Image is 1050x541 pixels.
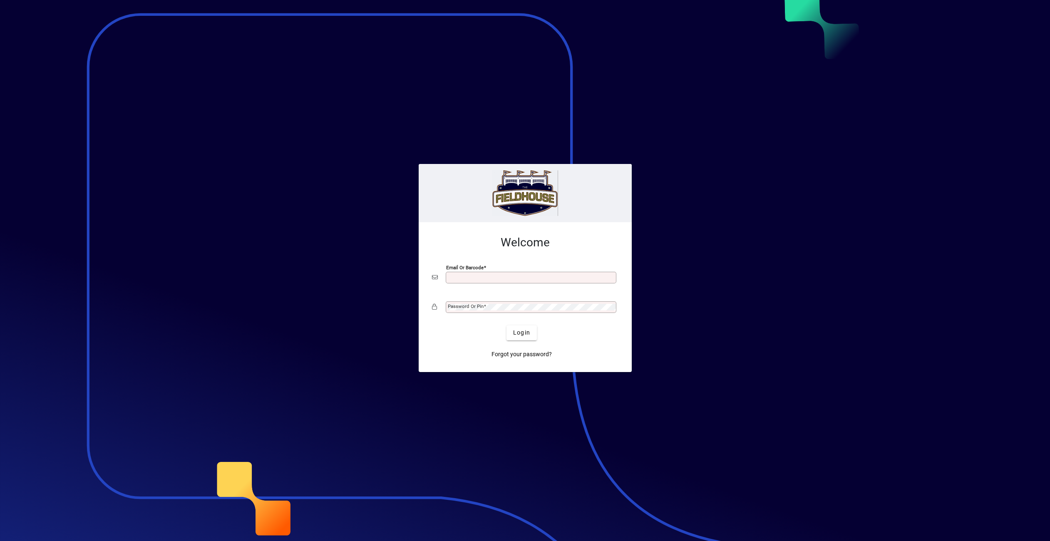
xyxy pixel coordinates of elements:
span: Login [513,328,530,337]
h2: Welcome [432,236,618,250]
mat-label: Password or Pin [448,303,484,309]
a: Forgot your password? [488,347,555,362]
span: Forgot your password? [491,350,552,359]
button: Login [506,325,537,340]
mat-label: Email or Barcode [446,264,484,270]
